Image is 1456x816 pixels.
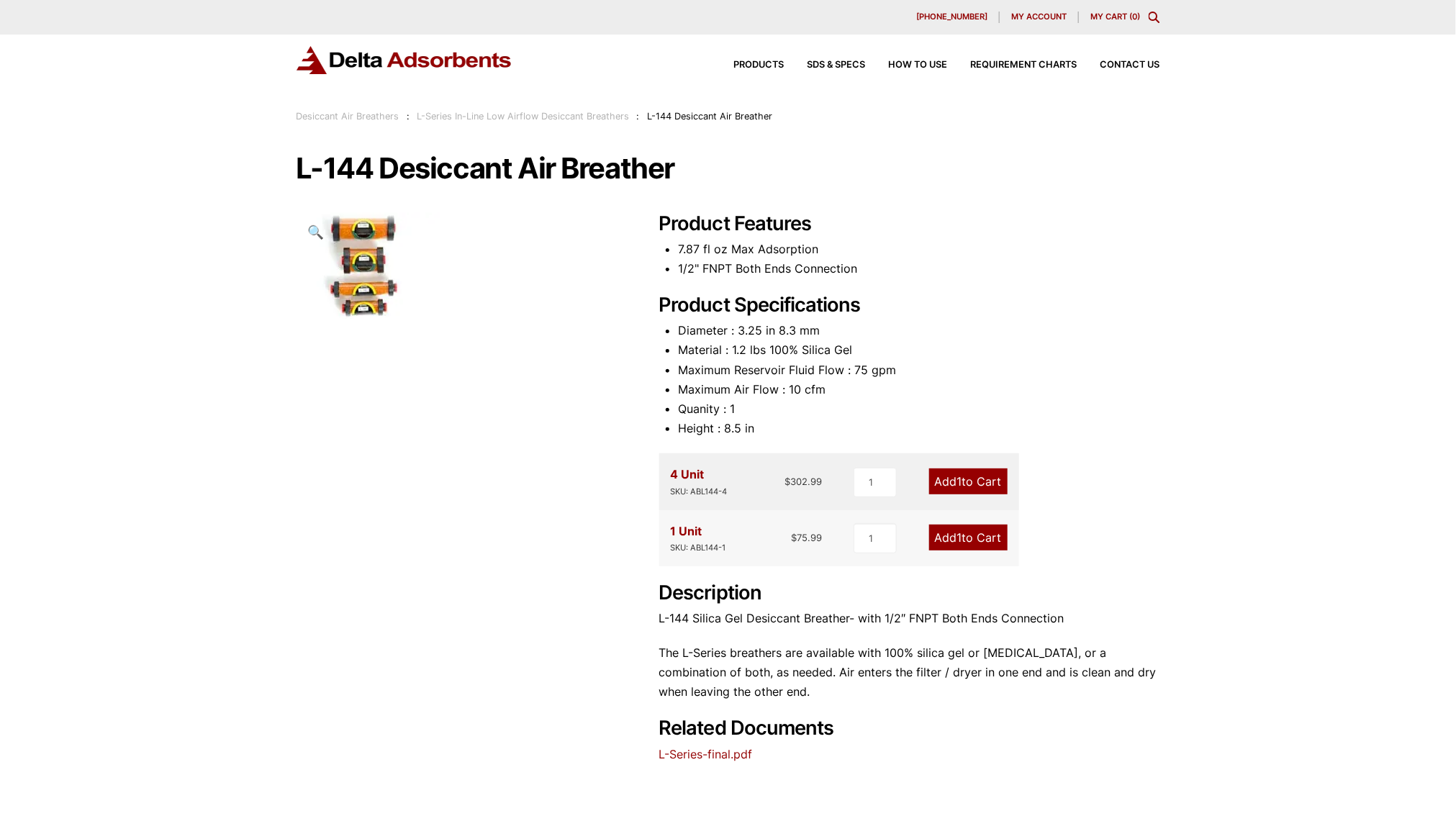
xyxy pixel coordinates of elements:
a: Desiccant Air Breathers [297,111,399,122]
li: Quanity : 1 [678,399,1160,419]
div: 1 Unit [671,522,726,555]
h2: Product Features [659,212,1160,236]
span: Contact Us [1100,60,1160,70]
a: L-Series-final.pdf [659,747,753,761]
a: L-Series In-Line Low Airflow Desiccant Breathers [417,111,629,122]
li: 7.87 fl oz Max Adsorption [678,240,1160,259]
a: My account [1000,12,1079,23]
a: L-144 Desiccant Air Breather [297,258,440,272]
span: : [407,111,410,122]
span: L-144 Desiccant Air Breather [647,111,772,122]
div: SKU: ABL144-1 [671,541,726,555]
li: Diameter : 3.25 in 8.3 mm [678,321,1160,340]
img: L-144 Desiccant Air Breather [297,212,440,320]
span: Requirement Charts [971,60,1077,70]
h2: Description [659,581,1160,605]
span: : [637,111,640,122]
span: 0 [1132,12,1137,22]
a: How to Use [866,60,948,70]
p: The L-Series breathers are available with 100% silica gel or [MEDICAL_DATA], or a combination of ... [659,643,1160,702]
span: [PHONE_NUMBER] [916,13,987,21]
a: View full-screen image gallery [297,212,336,252]
a: Requirement Charts [948,60,1077,70]
span: $ [791,532,797,543]
bdi: 302.99 [784,476,822,487]
span: 🔍 [308,224,325,240]
a: Contact Us [1077,60,1160,70]
h1: L-144 Desiccant Air Breather [297,153,1160,183]
bdi: 75.99 [791,532,822,543]
li: Height : 8.5 in [678,419,1160,438]
span: My account [1011,13,1067,21]
li: 1/2" FNPT Both Ends Connection [678,259,1160,278]
li: Maximum Air Flow : 10 cfm [678,380,1160,399]
div: Toggle Modal Content [1149,12,1160,23]
span: Products [734,60,784,70]
a: My Cart (0) [1090,12,1140,22]
a: Products [711,60,784,70]
p: L-144 Silica Gel Desiccant Breather- with 1/2″ FNPT Both Ends Connection [659,609,1160,628]
span: 1 [957,530,962,545]
span: 1 [957,474,962,489]
span: SDS & SPECS [808,60,866,70]
h2: Product Specifications [659,294,1160,317]
a: SDS & SPECS [784,60,866,70]
li: Material : 1.2 lbs 100% Silica Gel [678,340,1160,360]
span: How to Use [889,60,948,70]
a: Add1to Cart [929,525,1008,550]
a: [PHONE_NUMBER] [905,12,1000,23]
img: Delta Adsorbents [297,46,512,74]
a: Add1to Cart [929,468,1008,494]
div: SKU: ABL144-4 [671,485,728,499]
div: 4 Unit [671,465,728,498]
li: Maximum Reservoir Fluid Flow : 75 gpm [678,361,1160,380]
span: $ [784,476,790,487]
